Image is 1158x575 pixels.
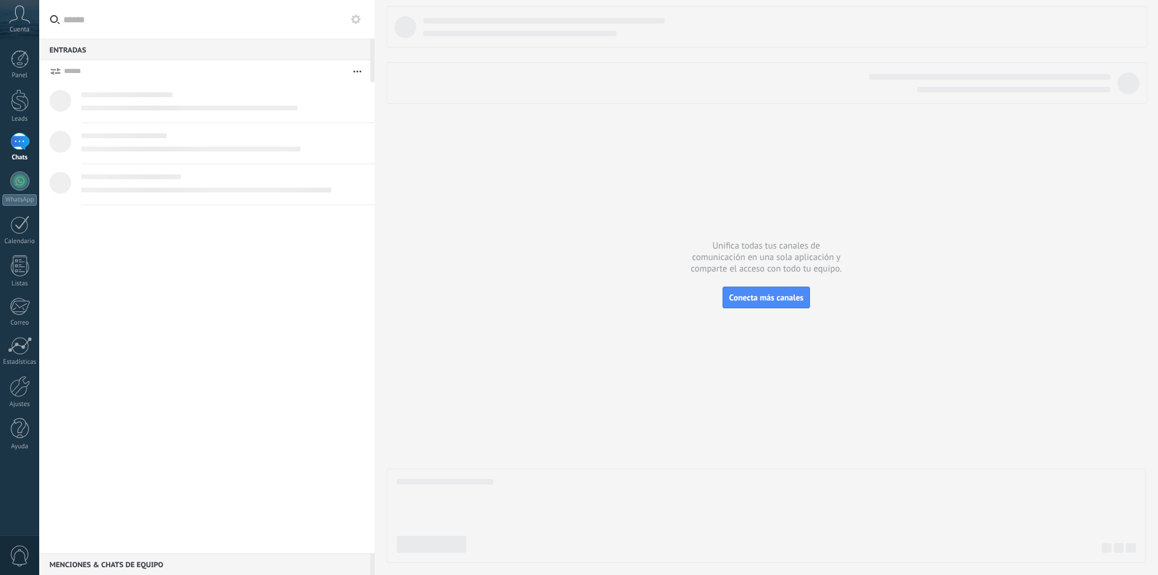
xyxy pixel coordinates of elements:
[2,72,37,80] div: Panel
[723,287,810,308] button: Conecta más canales
[2,280,37,288] div: Listas
[2,238,37,246] div: Calendario
[2,358,37,366] div: Estadísticas
[729,292,803,303] span: Conecta más canales
[39,553,370,575] div: Menciones & Chats de equipo
[2,154,37,162] div: Chats
[2,319,37,327] div: Correo
[10,26,30,34] span: Cuenta
[2,115,37,123] div: Leads
[2,194,37,206] div: WhatsApp
[2,401,37,408] div: Ajustes
[2,443,37,451] div: Ayuda
[39,39,370,60] div: Entradas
